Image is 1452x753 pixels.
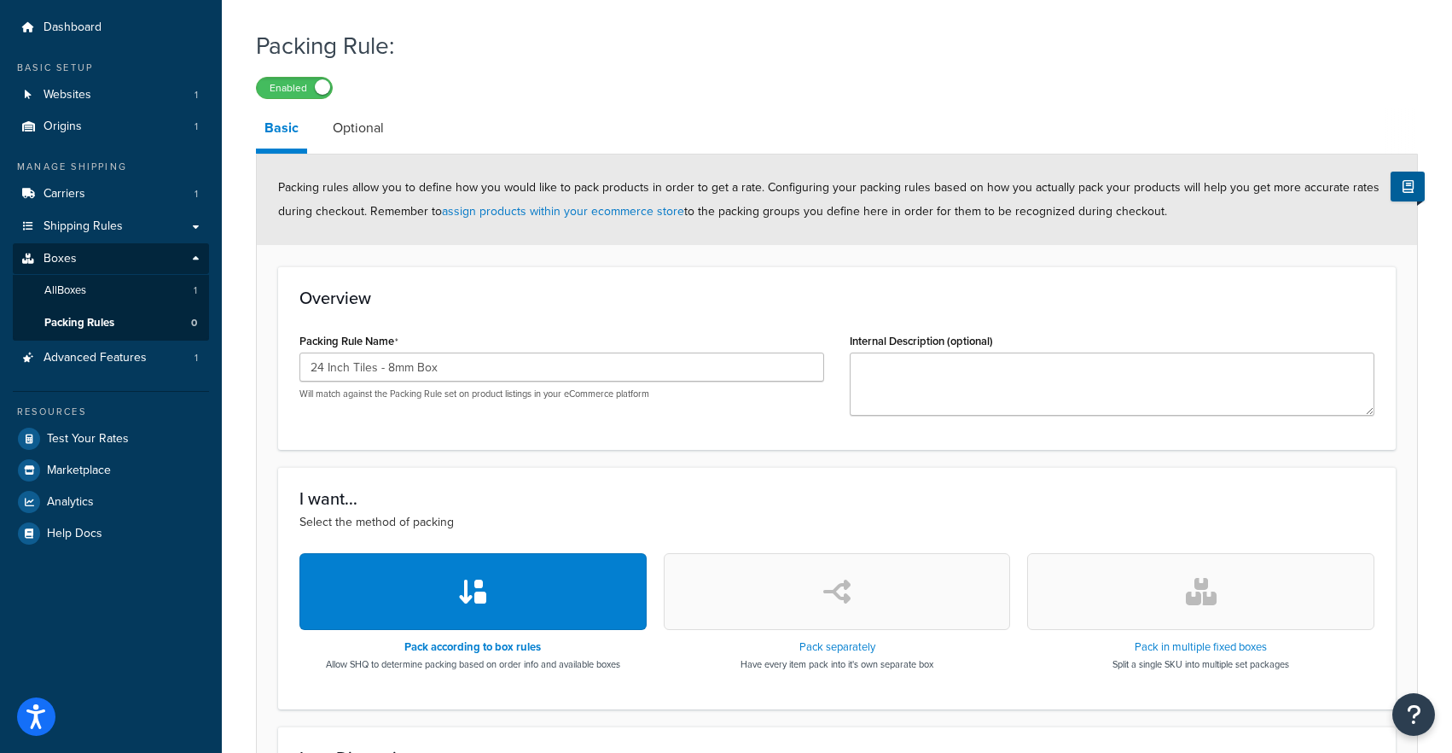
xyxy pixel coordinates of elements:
[13,178,209,210] a: Carriers1
[1112,641,1289,653] h3: Pack in multiple fixed boxes
[13,79,209,111] li: Websites
[13,455,209,486] a: Marketplace
[326,641,620,653] h3: Pack according to box rules
[324,108,392,149] a: Optional
[1392,693,1435,736] button: Open Resource Center
[44,187,85,201] span: Carriers
[47,527,102,541] span: Help Docs
[13,518,209,549] a: Help Docs
[44,120,82,134] span: Origins
[13,307,209,339] a: Packing Rules0
[13,243,209,341] li: Boxes
[13,405,209,419] div: Resources
[13,423,209,454] a: Test Your Rates
[299,513,1374,532] p: Select the method of packing
[850,335,993,347] label: Internal Description (optional)
[44,316,114,330] span: Packing Rules
[741,657,933,671] p: Have every item pack into it's own separate box
[1112,657,1289,671] p: Split a single SKU into multiple set packages
[13,12,209,44] a: Dashboard
[13,111,209,143] a: Origins1
[195,351,198,365] span: 1
[47,432,129,447] span: Test Your Rates
[299,388,824,400] p: Will match against the Packing Rule set on product listings in your eCommerce platform
[299,289,1374,307] h3: Overview
[44,283,86,298] span: All Boxes
[13,61,209,75] div: Basic Setup
[13,487,209,517] a: Analytics
[44,252,77,266] span: Boxes
[299,489,1374,508] h3: I want...
[195,88,198,102] span: 1
[13,307,209,339] li: Packing Rules
[44,219,123,234] span: Shipping Rules
[741,641,933,653] h3: Pack separately
[13,342,209,374] a: Advanced Features1
[44,88,91,102] span: Websites
[47,495,94,510] span: Analytics
[13,160,209,174] div: Manage Shipping
[326,657,620,671] p: Allow SHQ to determine packing based on order info and available boxes
[13,211,209,242] a: Shipping Rules
[194,283,197,298] span: 1
[47,464,111,478] span: Marketplace
[256,29,1397,62] h1: Packing Rule:
[1391,172,1425,201] button: Show Help Docs
[13,79,209,111] a: Websites1
[257,78,332,98] label: Enabled
[44,20,102,35] span: Dashboard
[195,187,198,201] span: 1
[13,275,209,306] a: AllBoxes1
[195,120,198,134] span: 1
[191,316,197,330] span: 0
[13,342,209,374] li: Advanced Features
[278,178,1379,220] span: Packing rules allow you to define how you would like to pack products in order to get a rate. Con...
[299,335,398,348] label: Packing Rule Name
[442,202,684,220] a: assign products within your ecommerce store
[13,178,209,210] li: Carriers
[44,351,147,365] span: Advanced Features
[13,243,209,275] a: Boxes
[13,111,209,143] li: Origins
[256,108,307,154] a: Basic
